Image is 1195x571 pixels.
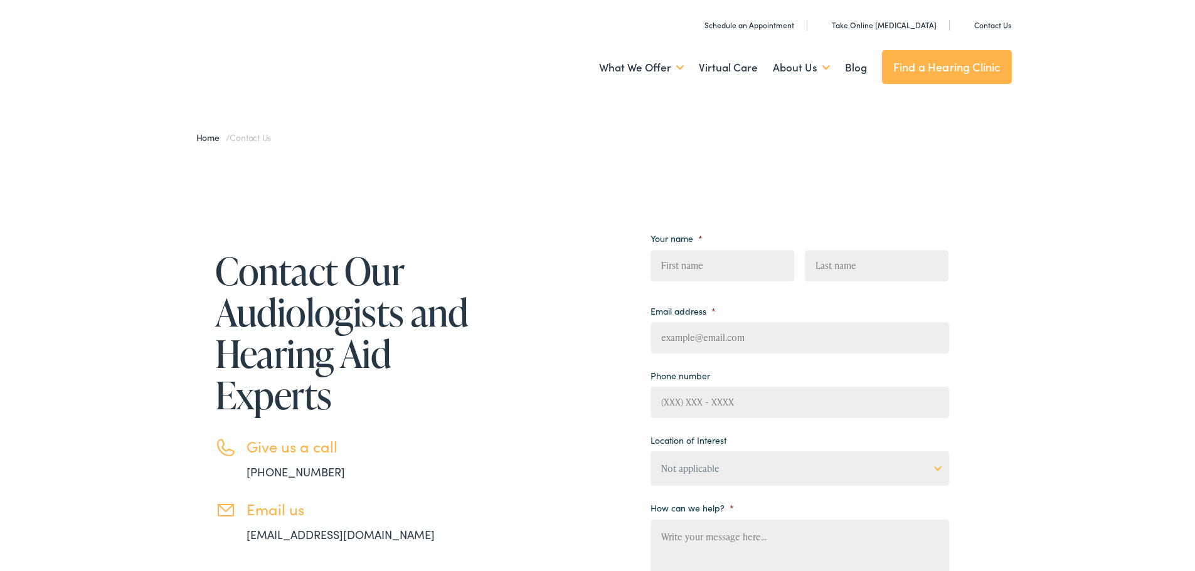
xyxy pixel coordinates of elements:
img: utility icon [818,19,827,31]
h3: Email us [247,500,472,518]
a: [EMAIL_ADDRESS][DOMAIN_NAME] [247,526,435,542]
label: Your name [651,233,703,244]
a: Find a Hearing Clinic [882,50,1012,84]
span: / [196,131,272,144]
a: Home [196,131,226,144]
label: Email address [651,305,716,317]
a: [PHONE_NUMBER] [247,464,345,479]
h1: Contact Our Audiologists and Hearing Aid Experts [215,250,472,416]
input: Last name [805,250,948,281]
input: example@email.com [651,322,949,354]
a: Contact Us [960,19,1011,30]
img: utility icon [691,19,699,31]
a: Schedule an Appointment [691,19,794,30]
input: (XXX) XXX - XXXX [651,387,949,418]
a: Take Online [MEDICAL_DATA] [818,19,937,30]
a: Virtual Care [699,45,758,91]
label: Phone number [651,370,710,381]
a: Blog [845,45,867,91]
label: Location of Interest [651,434,726,446]
a: What We Offer [599,45,684,91]
img: utility icon [960,19,969,31]
input: First name [651,250,794,281]
a: About Us [773,45,830,91]
label: How can we help? [651,502,734,513]
span: Contact Us [230,131,271,144]
h3: Give us a call [247,437,472,456]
